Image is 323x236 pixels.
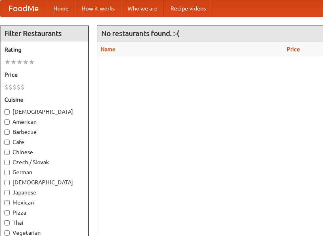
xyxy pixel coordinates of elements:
a: Who we are [121,0,164,17]
label: Barbecue [4,128,84,136]
li: ★ [23,58,29,67]
label: [DEMOGRAPHIC_DATA] [4,108,84,116]
label: Czech / Slovak [4,158,84,166]
li: $ [21,83,25,92]
label: Chinese [4,148,84,156]
a: Price [287,46,300,52]
input: Czech / Slovak [4,160,10,165]
input: Mexican [4,200,10,205]
li: ★ [17,58,23,67]
li: ★ [29,58,35,67]
input: [DEMOGRAPHIC_DATA] [4,180,10,185]
a: FoodMe [0,0,47,17]
label: Pizza [4,209,84,217]
input: Barbecue [4,129,10,135]
li: ★ [4,58,10,67]
input: Vegetarian [4,230,10,236]
a: Home [47,0,75,17]
a: How it works [75,0,121,17]
input: German [4,170,10,175]
input: Cafe [4,140,10,145]
label: Mexican [4,198,84,207]
h4: Filter Restaurants [0,25,88,42]
input: Thai [4,220,10,226]
li: $ [4,83,8,92]
a: Name [101,46,115,52]
h5: Rating [4,46,84,54]
input: [DEMOGRAPHIC_DATA] [4,109,10,115]
label: Thai [4,219,84,227]
h5: Cuisine [4,96,84,104]
li: $ [13,83,17,92]
ng-pluralize: No restaurants found. :-( [101,29,179,37]
a: Recipe videos [164,0,212,17]
li: $ [17,83,21,92]
li: $ [8,83,13,92]
label: [DEMOGRAPHIC_DATA] [4,178,84,186]
li: ★ [10,58,17,67]
h5: Price [4,71,84,79]
input: American [4,119,10,125]
input: Japanese [4,190,10,195]
label: Japanese [4,188,84,196]
input: Chinese [4,150,10,155]
label: American [4,118,84,126]
label: Cafe [4,138,84,146]
input: Pizza [4,210,10,215]
label: German [4,168,84,176]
